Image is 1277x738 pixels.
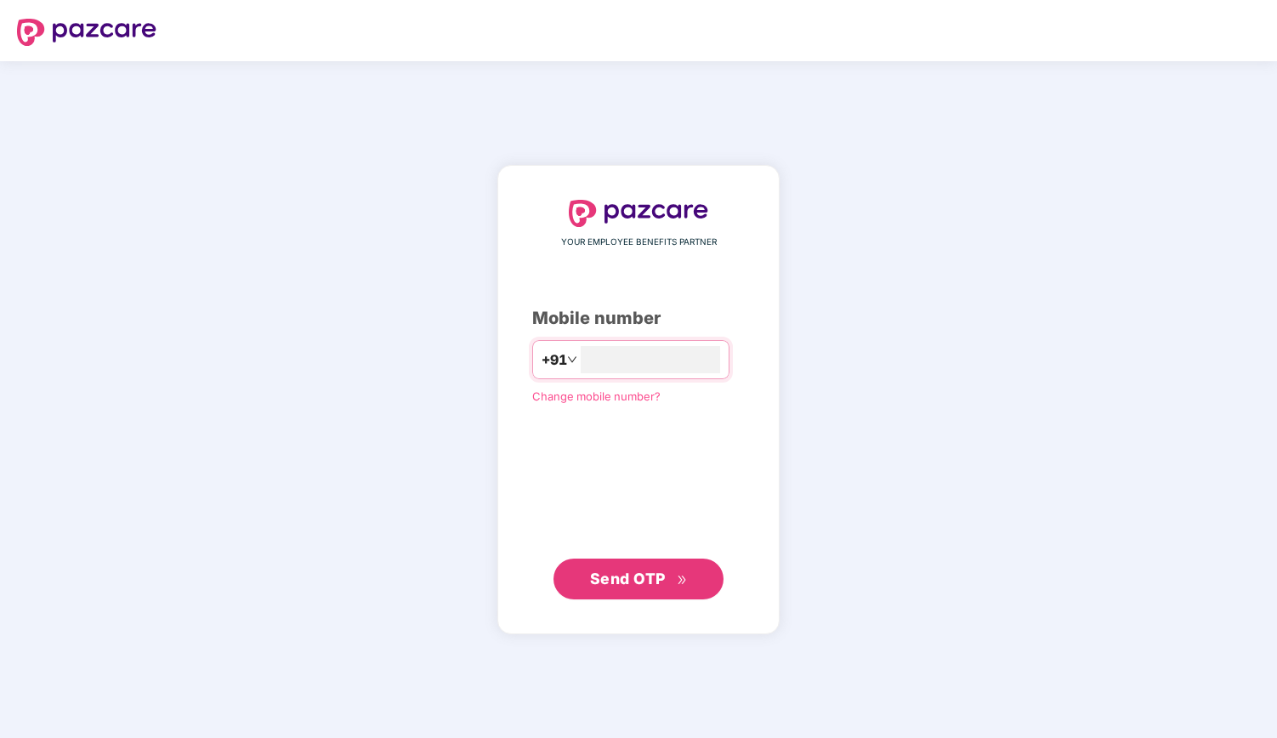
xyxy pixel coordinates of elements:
button: Send OTPdouble-right [553,559,724,599]
span: YOUR EMPLOYEE BENEFITS PARTNER [561,236,717,249]
a: Change mobile number? [532,389,661,403]
img: logo [569,200,708,227]
span: double-right [677,575,688,586]
span: down [567,355,577,365]
span: Send OTP [590,570,666,588]
img: logo [17,19,156,46]
div: Mobile number [532,305,745,332]
span: +91 [542,349,567,371]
